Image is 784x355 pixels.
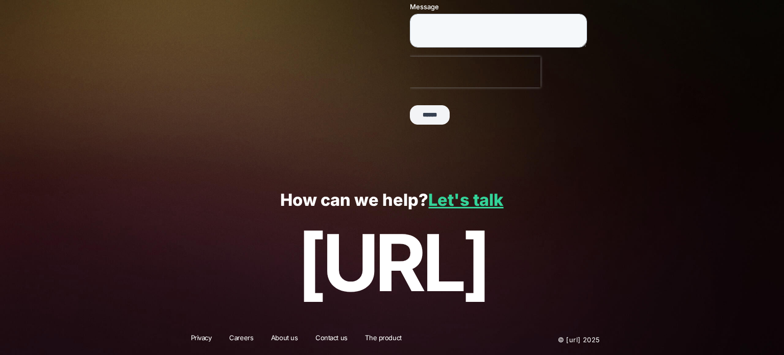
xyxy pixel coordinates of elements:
[184,333,218,346] a: Privacy
[358,333,408,346] a: The product
[22,191,762,210] p: How can we help?
[3,33,181,51] label: Please enter a different email address. This form does not accept addresses from [DOMAIN_NAME].
[22,219,762,307] p: [URL]
[309,333,354,346] a: Contact us
[223,333,260,346] a: Careers
[496,333,600,346] p: © [URL] 2025
[428,190,503,210] a: Let's talk
[264,333,305,346] a: About us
